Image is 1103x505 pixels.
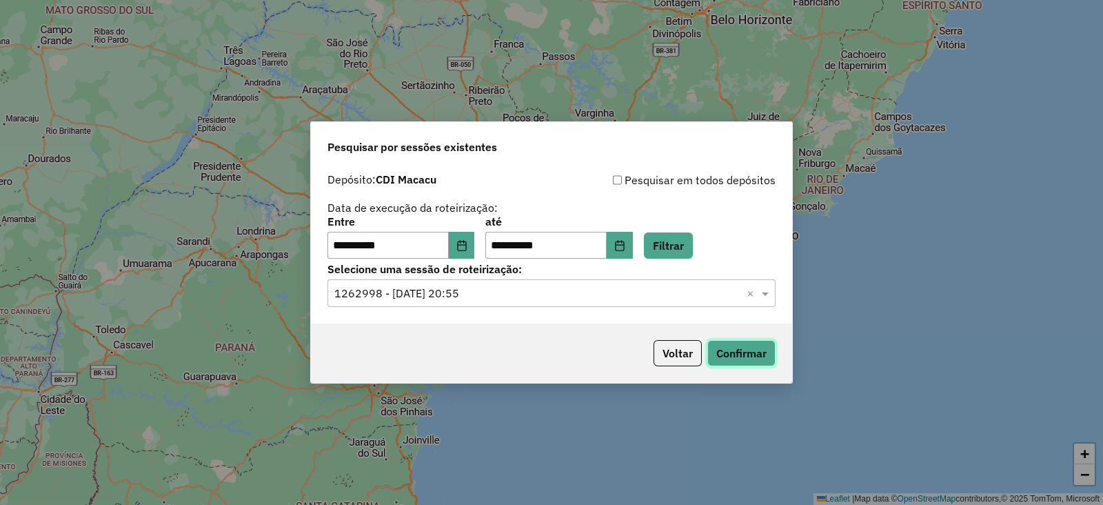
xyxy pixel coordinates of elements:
button: Confirmar [707,340,776,366]
label: Depósito: [327,171,436,188]
div: Pesquisar em todos depósitos [551,172,776,188]
label: até [485,213,632,230]
button: Choose Date [607,232,633,259]
span: Pesquisar por sessões existentes [327,139,497,155]
label: Data de execução da roteirização: [327,199,498,216]
strong: CDI Macacu [376,172,436,186]
label: Entre [327,213,474,230]
button: Choose Date [449,232,475,259]
button: Voltar [654,340,702,366]
button: Filtrar [644,232,693,259]
label: Selecione uma sessão de roteirização: [327,261,776,277]
span: Clear all [747,285,758,301]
